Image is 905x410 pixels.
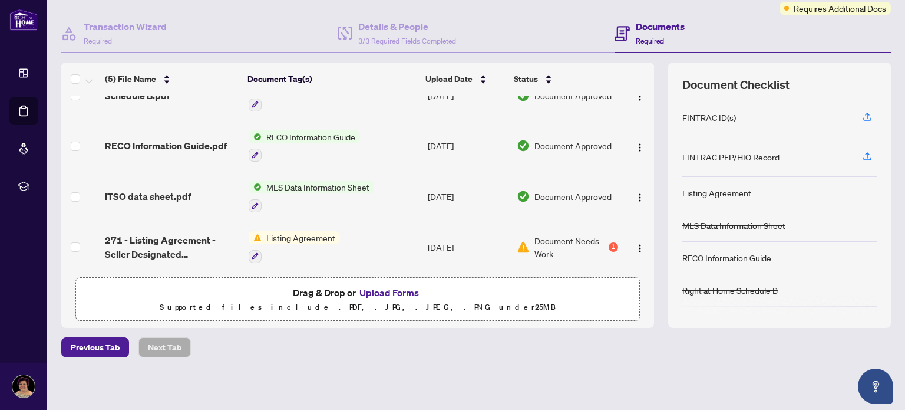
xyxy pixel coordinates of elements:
[635,92,645,101] img: Logo
[12,375,35,398] img: Profile Icon
[249,181,374,212] button: Status IconMLS Data Information Sheet
[517,241,530,254] img: Document Status
[509,63,619,96] th: Status
[249,231,262,244] img: Status Icon
[262,130,360,143] span: RECO Information Guide
[262,231,340,244] span: Listing Agreement
[682,251,771,264] div: RECO Information Guide
[262,181,374,193] span: MLS Data Information Sheet
[636,37,664,45] span: Required
[630,86,649,105] button: Logo
[682,77,790,93] span: Document Checklist
[682,111,736,124] div: FINTRAC ID(s)
[635,143,645,152] img: Logo
[84,19,167,34] h4: Transaction Wizard
[421,63,508,96] th: Upload Date
[794,2,886,15] span: Requires Additional Docs
[61,337,129,357] button: Previous Tab
[635,193,645,202] img: Logo
[423,121,512,172] td: [DATE]
[105,233,239,261] span: 271 - Listing Agreement - Seller Designated Representation Agreement - Authority to Offer .pdf
[105,73,156,86] span: (5) File Name
[358,37,456,45] span: 3/3 Required Fields Completed
[100,63,243,96] th: (5) File Name
[682,284,778,297] div: Right at Home Schedule B
[423,171,512,222] td: [DATE]
[517,89,530,102] img: Document Status
[423,222,512,273] td: [DATE]
[243,63,421,96] th: Document Tag(s)
[105,189,191,204] span: ITSO data sheet.pdf
[9,9,38,31] img: logo
[514,73,538,86] span: Status
[534,89,612,102] span: Document Approved
[76,278,639,322] span: Drag & Drop orUpload FormsSupported files include .PDF, .JPG, .JPEG, .PNG under25MB
[425,73,473,86] span: Upload Date
[249,130,262,143] img: Status Icon
[249,181,262,193] img: Status Icon
[534,234,606,260] span: Document Needs Work
[249,80,366,111] button: Status IconRight at Home Schedule B
[105,88,170,103] span: Schedule B.pdf
[517,139,530,152] img: Document Status
[682,150,780,163] div: FINTRAC PEP/HIO Record
[635,244,645,253] img: Logo
[358,19,456,34] h4: Details & People
[293,285,422,300] span: Drag & Drop or
[83,300,632,314] p: Supported files include .PDF, .JPG, .JPEG, .PNG under 25 MB
[249,130,360,162] button: Status IconRECO Information Guide
[630,187,649,206] button: Logo
[534,190,612,203] span: Document Approved
[249,231,340,263] button: Status IconListing Agreement
[858,369,893,404] button: Open asap
[682,186,751,199] div: Listing Agreement
[84,37,112,45] span: Required
[138,337,191,357] button: Next Tab
[71,338,120,357] span: Previous Tab
[609,242,618,252] div: 1
[630,238,649,257] button: Logo
[105,139,227,153] span: RECO Information Guide.pdf
[517,190,530,203] img: Document Status
[630,136,649,155] button: Logo
[356,285,422,300] button: Upload Forms
[636,19,685,34] h4: Documents
[534,139,612,152] span: Document Approved
[423,70,512,121] td: [DATE]
[682,219,785,232] div: MLS Data Information Sheet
